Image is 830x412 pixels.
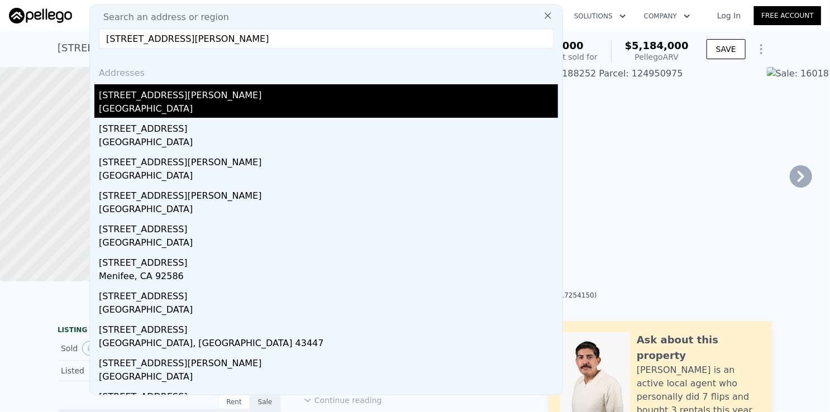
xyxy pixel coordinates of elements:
button: Continue reading [303,395,382,406]
div: [GEOGRAPHIC_DATA] [99,236,558,252]
input: Enter an address, city, region, neighborhood or zip code [99,28,554,49]
div: [GEOGRAPHIC_DATA] [99,136,558,151]
div: [STREET_ADDRESS] [99,252,558,270]
div: [GEOGRAPHIC_DATA] [99,102,558,118]
div: [STREET_ADDRESS][PERSON_NAME] [99,352,558,370]
div: [GEOGRAPHIC_DATA] [99,203,558,218]
div: Rent [218,395,250,409]
span: Search an address or region [94,11,229,24]
div: Sold [61,341,160,356]
button: Solutions [565,6,635,26]
div: [STREET_ADDRESS] , Malibu , CA 90265 [58,40,252,56]
div: [STREET_ADDRESS] [99,386,558,404]
div: [STREET_ADDRESS][PERSON_NAME] [99,185,558,203]
div: [STREET_ADDRESS] [99,218,558,236]
div: [STREET_ADDRESS] [99,319,558,337]
button: SAVE [707,39,746,59]
div: Listed [61,365,160,376]
div: [GEOGRAPHIC_DATA] [99,370,558,386]
div: Pellego ARV [625,51,689,63]
div: [STREET_ADDRESS] [99,285,558,303]
div: Ask about this property [637,332,761,363]
div: Off Market, last sold for [506,51,598,63]
div: Sale [250,395,281,409]
a: Log In [704,10,754,21]
div: [GEOGRAPHIC_DATA] [99,303,558,319]
div: LISTING & SALE HISTORY [58,325,281,337]
div: [STREET_ADDRESS][PERSON_NAME] [99,151,558,169]
span: $5,184,000 [625,40,689,51]
img: Sale: 160188252 Parcel: 124950975 [511,67,758,281]
div: [GEOGRAPHIC_DATA], [GEOGRAPHIC_DATA] 43447 [99,337,558,352]
button: View historical data [82,341,109,356]
img: Pellego [9,8,72,23]
div: [GEOGRAPHIC_DATA] [99,169,558,185]
div: [STREET_ADDRESS] [99,118,558,136]
div: Menifee, CA 92586 [99,270,558,285]
a: Free Account [754,6,821,25]
button: Show Options [750,38,772,60]
button: Company [635,6,699,26]
div: [STREET_ADDRESS][PERSON_NAME] [99,84,558,102]
div: Addresses [94,58,558,84]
